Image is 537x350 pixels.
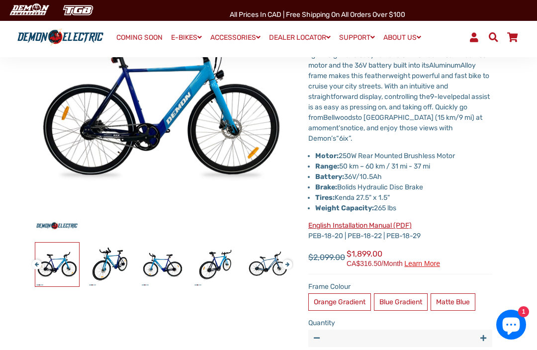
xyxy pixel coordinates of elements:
[308,220,492,241] p: PEB-18-20 | PEB-18-22 | PEB-18-29
[308,281,492,292] label: Frame Colour
[15,28,106,46] img: Demon Electric logo
[308,293,371,311] label: Orange Gradient
[431,293,475,311] label: Matte Blue
[351,134,353,143] span: .
[168,30,205,45] a: E-BIKES
[430,92,452,101] span: 9-level
[380,30,425,45] a: ABOUT US
[336,30,378,45] a: SUPPORT
[308,318,492,328] label: Quantity
[349,134,351,143] span: ”
[207,30,264,45] a: ACCESSORIES
[429,61,460,70] span: Aluminum
[331,134,333,143] span: ’
[308,221,412,230] a: English Installation Manual (PDF)
[315,204,374,212] strong: Weight Capacity:
[323,113,356,122] span: Bellwoods
[315,161,492,172] li: 50 km – 60 km / 31 mi - 37 mi
[308,92,490,122] span: pedal assist is as easy as pressing on, and taking off. Quickly go from
[88,243,132,286] img: 6ix City eBike - Demon Electric
[315,151,492,161] li: 250W Rear Mounted Brushless Motor
[246,243,290,286] img: 6ix City eBike
[315,183,337,191] strong: Brake:
[315,193,335,202] strong: Tires:
[58,2,98,18] img: TGB Canada
[315,192,492,203] li: Kenda 27.5" x 1.5"
[315,173,344,181] strong: Battery:
[32,255,38,266] button: Previous
[308,330,492,347] input: quantity
[315,203,492,213] li: 265 lbs
[5,2,53,18] img: Demon Electric
[308,124,453,143] span: notice, and enjoy those views with Demon
[475,330,492,347] button: Increase item quantity by one
[308,252,345,263] span: $2,099.00
[113,31,166,45] a: COMING SOON
[493,310,529,342] inbox-online-store-chat: Shopify online store chat
[141,243,184,286] img: 6ix City eBike - Demon Electric
[315,182,492,192] li: Bolids Hydraulic Disc Brake
[339,134,349,143] span: 6ix
[374,293,428,311] label: Blue Gradient
[315,172,492,182] li: 36V/10.5Ah
[230,10,405,19] span: All Prices in CAD | Free shipping on all orders over $100
[315,152,339,160] strong: Motor:
[312,124,344,132] span: moment's
[282,255,288,266] button: Next
[35,243,79,286] img: 6ix City eBike - Demon Electric
[193,243,237,286] img: 6ix City eBike - Demon Electric
[347,248,440,267] span: $1,899.00
[336,134,339,143] span: “
[315,162,339,171] strong: Range:
[266,30,334,45] a: DEALER LOCATOR
[308,330,326,347] button: Reduce item quantity by one
[308,113,482,132] span: to [GEOGRAPHIC_DATA] (15 km/9 mi) at a
[333,134,336,143] span: s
